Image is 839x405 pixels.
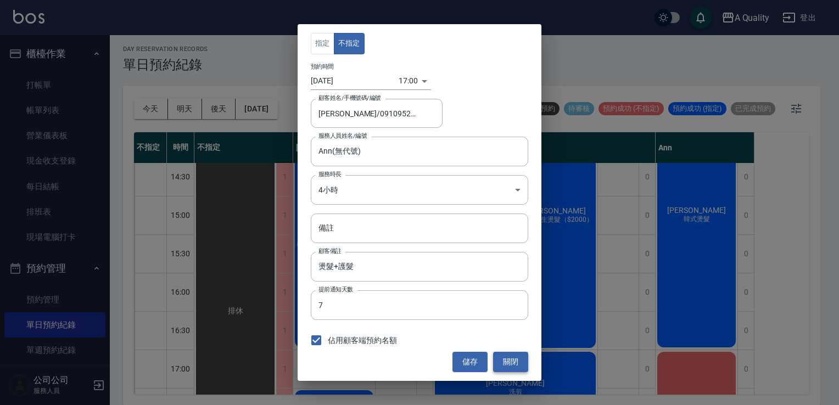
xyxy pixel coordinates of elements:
div: 4小時 [311,175,528,205]
button: 不指定 [334,33,365,54]
span: 佔用顧客端預約名額 [328,335,397,346]
button: 儲存 [452,352,488,372]
label: 服務人員姓名/編號 [318,132,367,140]
label: 顧客備註 [318,247,342,255]
label: 服務時長 [318,170,342,178]
button: 關閉 [493,352,528,372]
button: 指定 [311,33,334,54]
input: Choose date, selected date is 2025-09-27 [311,72,399,90]
label: 提前通知天數 [318,285,353,294]
label: 顧客姓名/手機號碼/編號 [318,94,381,102]
label: 預約時間 [311,63,334,71]
div: 17:00 [399,72,418,90]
